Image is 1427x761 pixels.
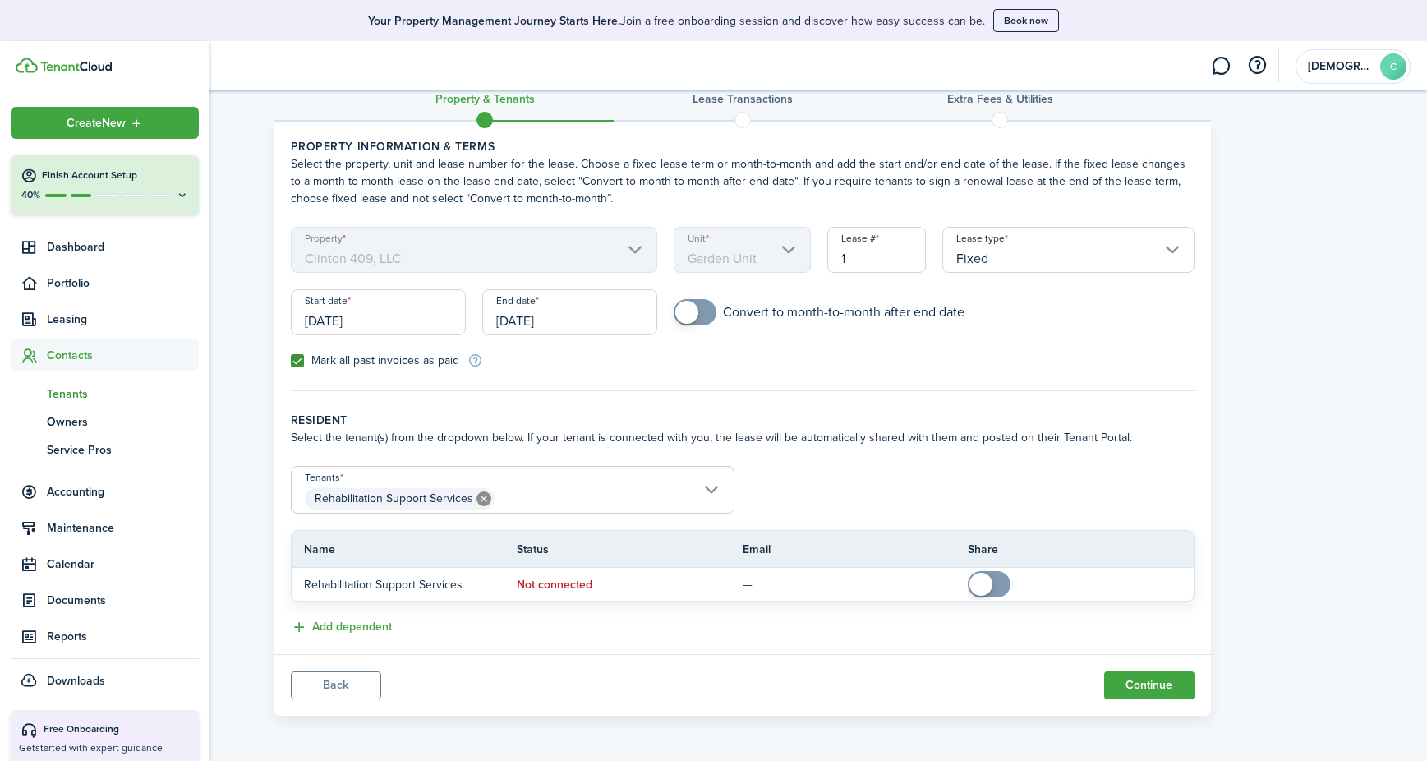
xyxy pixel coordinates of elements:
a: Messaging [1205,45,1236,87]
button: Book now [993,9,1059,32]
th: Status [517,541,743,558]
span: Tenants [47,385,199,403]
b: Your Property Management Journey Starts Here. [368,12,620,30]
a: Owners [11,408,199,436]
wizard-step-header-title: Property information & terms [291,138,1195,155]
p: Rehabilitation Support Services [304,576,493,593]
status: Not connected [517,579,592,592]
span: Downloads [47,672,105,690]
button: Open resource center [1243,52,1271,80]
button: Finish Account Setup40% [11,155,199,214]
span: Maintenance [47,519,199,537]
p: — [743,576,944,593]
span: Rehabilitation Support Services [315,490,473,507]
avatar-text: C [1380,53,1406,80]
button: Back [291,671,381,699]
img: TenantCloud [16,58,38,73]
h3: Extra fees & Utilities [947,90,1053,108]
input: mm/dd/yyyy [482,289,657,335]
a: Tenants [11,380,199,408]
span: Owners [47,413,199,431]
th: Share [968,541,1194,558]
span: Service Pros [47,441,199,459]
span: Christian [1308,61,1374,72]
a: Dashboard [11,231,199,263]
h3: Lease Transactions [693,90,793,108]
wizard-step-header-description: Select the tenant(s) from the dropdown below. If your tenant is connected with you, the lease wil... [291,429,1195,446]
h3: Property & Tenants [435,90,535,108]
wizard-step-header-title: Resident [291,412,1195,429]
span: Accounting [47,483,199,500]
img: TenantCloud [40,62,112,71]
wizard-step-header-description: Select the property, unit and lease number for the lease. Choose a fixed lease term or month-to-m... [291,155,1195,207]
span: Create New [67,118,126,129]
span: Leasing [47,311,199,328]
button: Continue [1104,671,1195,699]
span: Contacts [47,347,199,364]
th: Email [743,541,969,558]
span: Portfolio [47,274,199,292]
a: Service Pros [11,436,199,464]
button: Open menu [11,107,199,139]
span: Documents [47,592,199,609]
p: Get [19,741,191,755]
span: started with expert guidance [35,740,163,755]
span: Calendar [47,556,199,573]
span: Dashboard [47,238,199,256]
label: Mark all past invoices as paid [291,354,459,367]
p: 40% [21,188,41,202]
p: Join a free onboarding session and discover how easy success can be. [368,12,985,30]
button: Add dependent [291,618,392,637]
th: Name [292,541,518,558]
div: Free Onboarding [44,722,191,739]
span: Reports [47,628,199,645]
a: Reports [11,620,199,653]
h4: Finish Account Setup [42,168,189,182]
input: mm/dd/yyyy [291,289,466,335]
